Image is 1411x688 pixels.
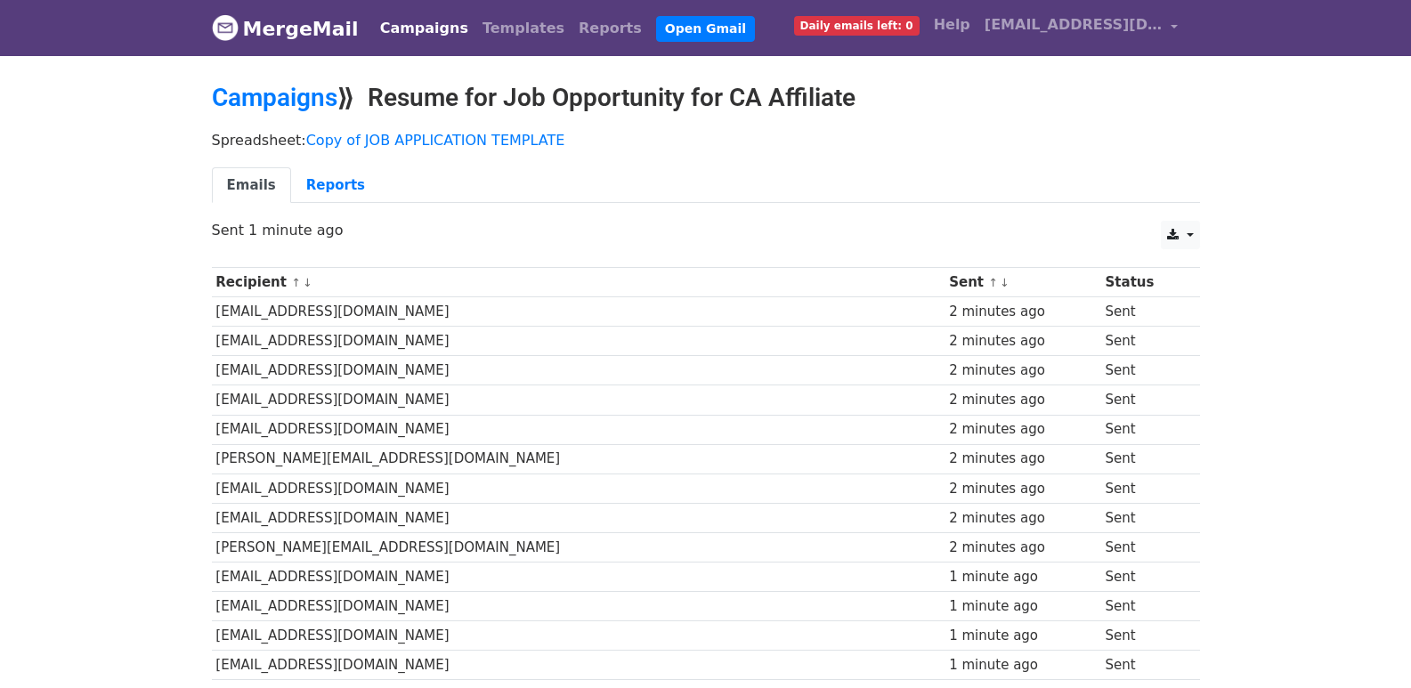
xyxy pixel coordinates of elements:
[656,16,755,42] a: Open Gmail
[1101,592,1187,621] td: Sent
[212,167,291,204] a: Emails
[1101,268,1187,297] th: Status
[985,14,1163,36] span: [EMAIL_ADDRESS][DOMAIN_NAME]
[949,331,1097,352] div: 2 minutes ago
[572,11,649,46] a: Reports
[212,131,1200,150] p: Spreadsheet:
[945,268,1100,297] th: Sent
[1101,651,1187,680] td: Sent
[949,449,1097,469] div: 2 minutes ago
[949,538,1097,558] div: 2 minutes ago
[212,356,945,385] td: [EMAIL_ADDRESS][DOMAIN_NAME]
[1101,327,1187,356] td: Sent
[212,14,239,41] img: MergeMail logo
[949,302,1097,322] div: 2 minutes ago
[1101,532,1187,562] td: Sent
[1101,563,1187,592] td: Sent
[212,563,945,592] td: [EMAIL_ADDRESS][DOMAIN_NAME]
[212,10,359,47] a: MergeMail
[212,221,1200,239] p: Sent 1 minute ago
[212,268,945,297] th: Recipient
[949,479,1097,499] div: 2 minutes ago
[306,132,565,149] a: Copy of JOB APPLICATION TEMPLATE
[949,626,1097,646] div: 1 minute ago
[949,596,1097,617] div: 1 minute ago
[927,7,977,43] a: Help
[949,390,1097,410] div: 2 minutes ago
[949,567,1097,587] div: 1 minute ago
[787,7,927,43] a: Daily emails left: 0
[1101,503,1187,532] td: Sent
[373,11,475,46] a: Campaigns
[212,83,1200,113] h2: ⟫ Resume for Job Opportunity for CA Affiliate
[212,474,945,503] td: [EMAIL_ADDRESS][DOMAIN_NAME]
[1101,415,1187,444] td: Sent
[212,415,945,444] td: [EMAIL_ADDRESS][DOMAIN_NAME]
[291,167,380,204] a: Reports
[1101,297,1187,327] td: Sent
[212,297,945,327] td: [EMAIL_ADDRESS][DOMAIN_NAME]
[212,83,337,112] a: Campaigns
[1101,356,1187,385] td: Sent
[303,276,312,289] a: ↓
[1101,385,1187,415] td: Sent
[212,651,945,680] td: [EMAIL_ADDRESS][DOMAIN_NAME]
[212,444,945,474] td: [PERSON_NAME][EMAIL_ADDRESS][DOMAIN_NAME]
[794,16,920,36] span: Daily emails left: 0
[1101,444,1187,474] td: Sent
[949,508,1097,529] div: 2 minutes ago
[291,276,301,289] a: ↑
[1000,276,1010,289] a: ↓
[949,419,1097,440] div: 2 minutes ago
[1101,621,1187,651] td: Sent
[212,327,945,356] td: [EMAIL_ADDRESS][DOMAIN_NAME]
[212,621,945,651] td: [EMAIL_ADDRESS][DOMAIN_NAME]
[212,592,945,621] td: [EMAIL_ADDRESS][DOMAIN_NAME]
[1101,474,1187,503] td: Sent
[949,360,1097,381] div: 2 minutes ago
[212,385,945,415] td: [EMAIL_ADDRESS][DOMAIN_NAME]
[475,11,572,46] a: Templates
[949,655,1097,676] div: 1 minute ago
[988,276,998,289] a: ↑
[212,532,945,562] td: [PERSON_NAME][EMAIL_ADDRESS][DOMAIN_NAME]
[212,503,945,532] td: [EMAIL_ADDRESS][DOMAIN_NAME]
[977,7,1186,49] a: [EMAIL_ADDRESS][DOMAIN_NAME]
